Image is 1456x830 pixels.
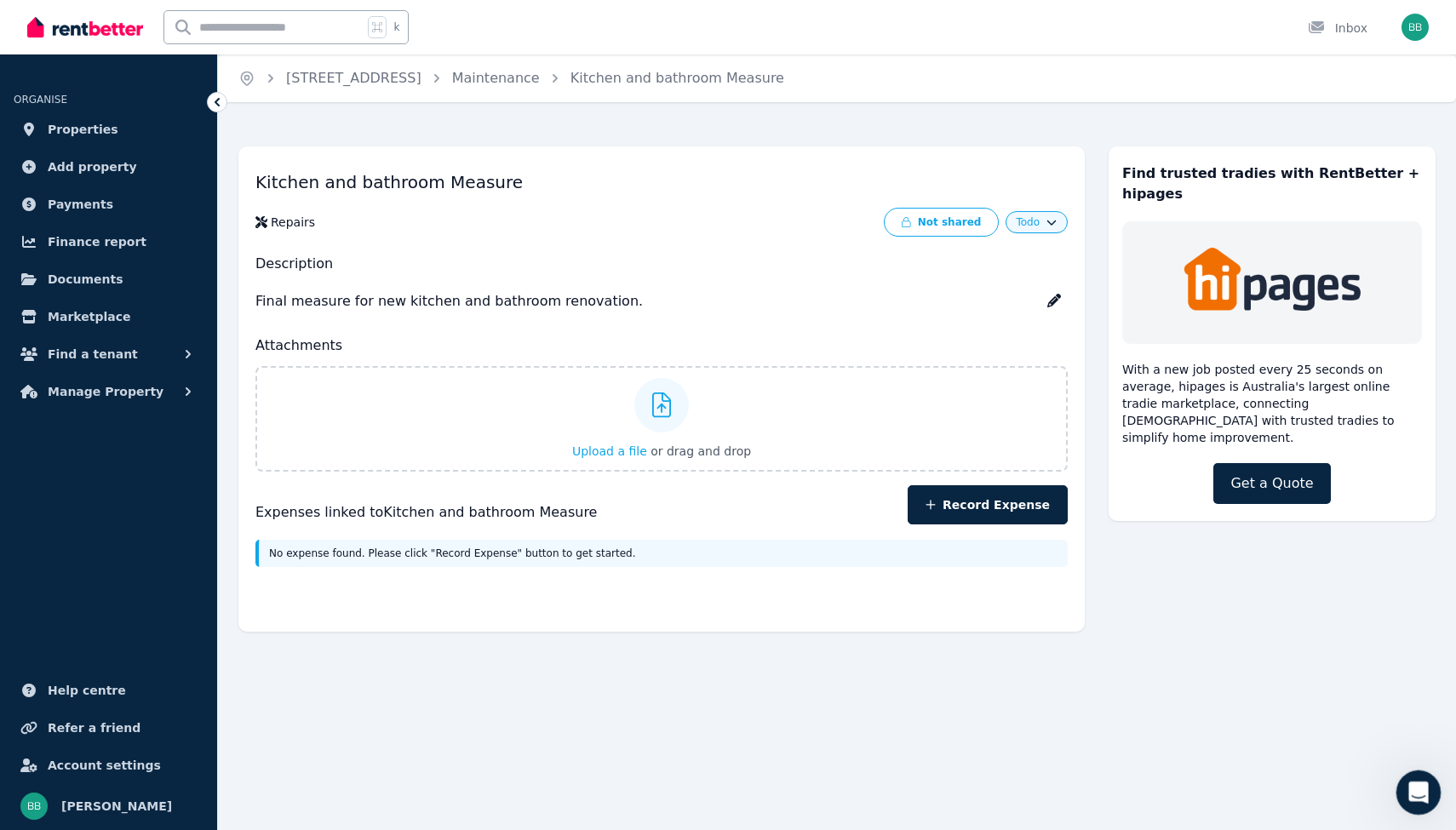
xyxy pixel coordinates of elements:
[1396,770,1442,816] iframe: Intercom live chat
[14,375,203,409] button: Manage Property
[255,163,1068,201] h1: Kitchen and bathroom Measure
[27,517,313,633] div: The maintenance task you created serves as a record of the work being done, but the actual schedu...
[14,262,203,296] a: Documents
[14,337,203,371] button: Find a tenant
[255,284,1068,318] p: Final measure for new kitchen and bathroom renovation.
[63,386,77,399] a: Source reference 5626329:
[1182,238,1361,322] img: Trades & Maintenance
[48,194,113,215] span: Payments
[48,157,137,177] span: Add property
[48,755,161,776] span: Account settings
[218,54,805,102] nav: Breadcrumb
[1016,215,1057,229] button: Todo
[255,540,1068,567] div: No expense found. Please click "Record Expense" button to get started.
[1308,20,1367,37] div: Inbox
[27,409,313,509] div: For your kitchen measuring appointment on [DATE], you'll need to coordinate the timing directly w...
[14,673,203,707] a: Help centre
[267,7,299,39] button: Home
[61,796,172,816] span: [PERSON_NAME]
[48,718,140,738] span: Refer a friend
[255,502,1068,523] h4: Expenses linked to Kitchen and bathroom Measure
[14,187,203,221] a: Payments
[393,20,399,34] span: k
[452,70,540,86] a: Maintenance
[48,306,130,327] span: Marketplace
[14,150,203,184] a: Add property
[286,70,421,86] a: [STREET_ADDRESS]
[48,381,163,402] span: Manage Property
[61,189,327,260] div: The state is QLD. I created the maintenance task [DATE] but I havent seen where to input date and...
[292,551,319,578] button: Send a message…
[83,21,212,38] p: The team can also help
[81,558,95,571] button: Upload attachment
[75,199,313,249] div: The state is QLD. I created the maintenance task [DATE] but I havent seen where to input date and...
[48,269,123,289] span: Documents
[14,273,327,646] div: The RentBetter Team says…
[651,444,751,458] span: or drag and drop
[14,300,203,334] a: Marketplace
[255,254,1068,274] h2: Description
[48,119,118,140] span: Properties
[14,189,327,273] div: Bilal says…
[48,680,126,701] span: Help centre
[48,344,138,364] span: Find a tenant
[14,112,203,146] a: Properties
[14,748,203,782] a: Account settings
[570,70,784,86] a: Kitchen and bathroom Measure
[54,558,67,571] button: Gif picker
[1016,215,1040,229] span: Todo
[908,485,1068,524] button: Record Expense
[572,444,647,458] span: Upload a file
[26,558,40,571] button: Emoji picker
[20,793,48,820] img: Bilal Bordie
[14,94,67,106] span: ORGANISE
[14,273,327,644] div: Based on our maintenance system, when you create a maintenance task, you can include details like...
[255,335,1068,356] h2: Attachments
[27,283,313,400] div: Based on our maintenance system, when you create a maintenance task, you can include details like...
[83,9,225,21] h1: The RentBetter Team
[108,558,122,571] button: Start recording
[49,9,76,37] img: Profile image for The RentBetter Team
[884,208,999,237] button: Not shared
[48,232,146,252] span: Finance report
[27,56,313,106] div: Which state is your property in? This will help determine the exact notice period you need to giv...
[271,214,315,231] div: Repairs
[11,7,43,39] button: go back
[27,14,143,40] img: RentBetter
[27,115,313,165] div: For WA specifically, you can use the official notice form available at the Commerce WA website.
[299,7,330,37] div: Close
[918,216,982,228] span: Not shared
[1122,163,1422,204] h3: Find trusted tradies with RentBetter + hipages
[1122,361,1422,446] p: With a new job posted every 25 seconds on average, hipages is Australia's largest online tradie m...
[1402,14,1429,41] img: Bilal Bordie
[572,443,751,460] button: Upload a file or drag and drop
[1213,463,1330,504] a: Get a Quote
[14,711,203,745] a: Refer a friend
[14,522,326,551] textarea: Message…
[14,225,203,259] a: Finance report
